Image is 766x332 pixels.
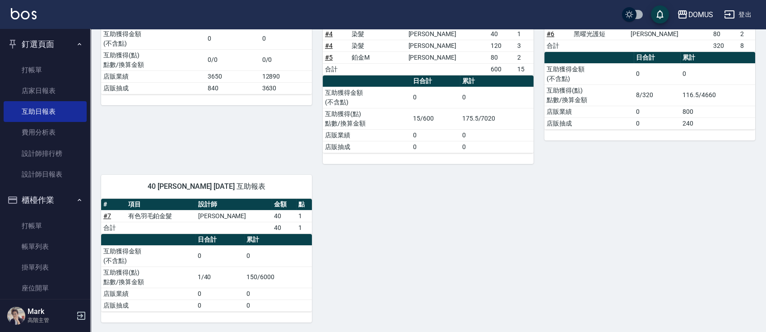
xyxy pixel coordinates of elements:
[460,75,534,87] th: 累計
[101,82,205,94] td: 店販抽成
[325,30,333,37] a: #4
[688,9,713,20] div: DOMUS
[101,234,312,312] table: a dense table
[296,210,312,222] td: 1
[195,245,245,267] td: 0
[4,122,87,143] a: 費用分析表
[296,222,312,234] td: 1
[680,84,755,106] td: 116.5/4660
[260,49,312,70] td: 0/0
[244,288,312,299] td: 0
[4,236,87,257] a: 帳單列表
[673,5,717,24] button: DOMUS
[680,63,755,84] td: 0
[349,40,406,51] td: 染髮
[7,307,25,325] img: Person
[4,143,87,164] a: 設計師排行榜
[28,316,74,324] p: 高階主管
[406,51,488,63] td: [PERSON_NAME]
[101,288,195,299] td: 店販業績
[126,199,196,210] th: 項目
[101,28,205,49] td: 互助獲得金額 (不含點)
[711,28,738,40] td: 80
[323,108,411,129] td: 互助獲得(點) 點數/換算金額
[544,106,634,117] td: 店販業績
[101,222,126,234] td: 合計
[488,63,515,75] td: 600
[101,299,195,311] td: 店販抽成
[205,49,260,70] td: 0/0
[711,40,738,51] td: 320
[460,141,534,153] td: 0
[244,267,312,288] td: 150/6000
[651,5,669,23] button: save
[244,245,312,267] td: 0
[4,60,87,80] a: 打帳單
[101,199,312,234] table: a dense table
[101,70,205,82] td: 店販業績
[323,87,411,108] td: 互助獲得金額 (不含點)
[4,80,87,101] a: 店家日報表
[720,6,755,23] button: 登出
[515,40,534,51] td: 3
[4,164,87,185] a: 設計師日報表
[196,199,272,210] th: 設計師
[103,212,111,220] a: #7
[544,117,634,129] td: 店販抽成
[680,106,755,117] td: 800
[634,63,680,84] td: 0
[634,106,680,117] td: 0
[634,52,680,64] th: 日合計
[101,17,312,94] table: a dense table
[515,51,534,63] td: 2
[195,288,245,299] td: 0
[112,182,301,191] span: 40 [PERSON_NAME] [DATE] 互助報表
[547,30,554,37] a: #6
[205,82,260,94] td: 840
[101,245,195,267] td: 互助獲得金額 (不含點)
[349,28,406,40] td: 染髮
[411,141,460,153] td: 0
[272,222,297,234] td: 40
[260,82,312,94] td: 3630
[411,87,460,108] td: 0
[205,70,260,82] td: 3650
[680,117,755,129] td: 240
[411,108,460,129] td: 15/600
[101,267,195,288] td: 互助獲得(點) 點數/換算金額
[544,84,634,106] td: 互助獲得(點) 點數/換算金額
[515,28,534,40] td: 1
[680,52,755,64] th: 累計
[571,28,628,40] td: 黑曜光護短
[4,257,87,278] a: 掛單列表
[406,40,488,51] td: [PERSON_NAME]
[411,75,460,87] th: 日合計
[406,28,488,40] td: [PERSON_NAME]
[323,129,411,141] td: 店販業績
[244,299,312,311] td: 0
[628,28,711,40] td: [PERSON_NAME]
[460,129,534,141] td: 0
[272,210,297,222] td: 40
[488,51,515,63] td: 80
[205,28,260,49] td: 0
[4,188,87,212] button: 櫃檯作業
[411,129,460,141] td: 0
[634,84,680,106] td: 8/320
[195,267,245,288] td: 1/40
[544,52,755,130] table: a dense table
[101,199,126,210] th: #
[544,63,634,84] td: 互助獲得金額 (不含點)
[260,70,312,82] td: 12890
[323,141,411,153] td: 店販抽成
[4,299,87,320] a: 營業儀表板
[28,307,74,316] h5: Mark
[101,49,205,70] td: 互助獲得(點) 點數/換算金額
[4,101,87,122] a: 互助日報表
[4,33,87,56] button: 釘選頁面
[296,199,312,210] th: 點
[349,51,406,63] td: 鉑金M
[11,8,37,19] img: Logo
[195,234,245,246] th: 日合計
[515,63,534,75] td: 15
